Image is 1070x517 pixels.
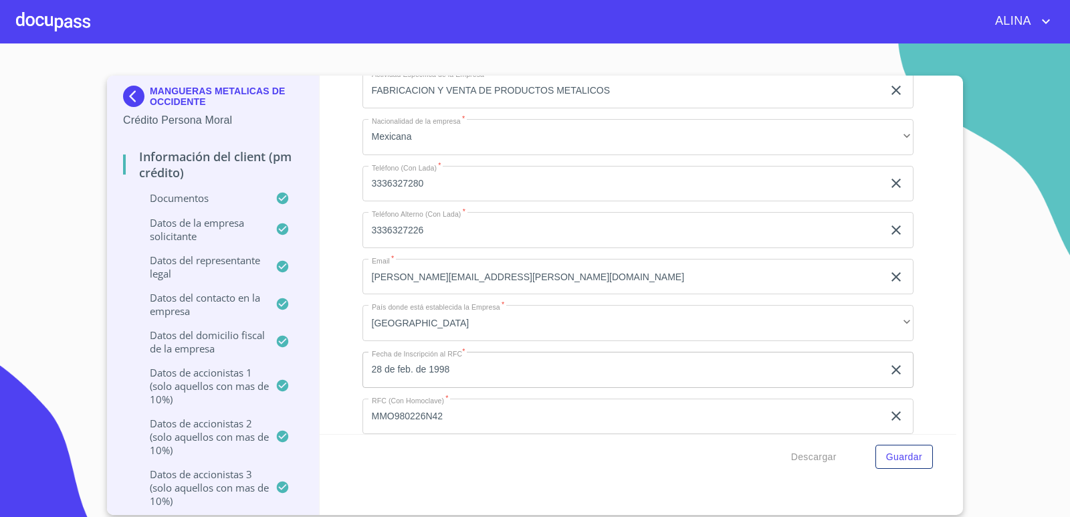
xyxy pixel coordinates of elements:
button: clear input [888,269,904,285]
img: Docupass spot blue [123,86,150,107]
div: MANGUERAS METALICAS DE OCCIDENTE [123,86,303,112]
p: Información del Client (PM crédito) [123,148,303,181]
p: Datos del representante legal [123,253,276,280]
button: clear input [888,408,904,424]
button: Guardar [875,445,933,470]
p: Crédito Persona Moral [123,112,303,128]
p: Datos de la empresa solicitante [123,216,276,243]
button: clear input [888,82,904,98]
span: Descargar [791,449,837,466]
span: ALINA [985,11,1038,32]
p: MANGUERAS METALICAS DE OCCIDENTE [150,86,303,107]
button: clear input [888,222,904,238]
p: Datos del domicilio fiscal de la empresa [123,328,276,355]
p: Datos de accionistas 2 (solo aquellos con mas de 10%) [123,417,276,457]
button: clear input [888,175,904,191]
p: Datos de accionistas 3 (solo aquellos con mas de 10%) [123,468,276,508]
div: Mexicana [362,119,914,155]
span: Guardar [886,449,922,466]
div: [GEOGRAPHIC_DATA] [362,305,914,341]
p: Datos del contacto en la empresa [123,291,276,318]
p: Datos de accionistas 1 (solo aquellos con mas de 10%) [123,366,276,406]
button: account of current user [985,11,1054,32]
button: Descargar [786,445,842,470]
p: Documentos [123,191,276,205]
